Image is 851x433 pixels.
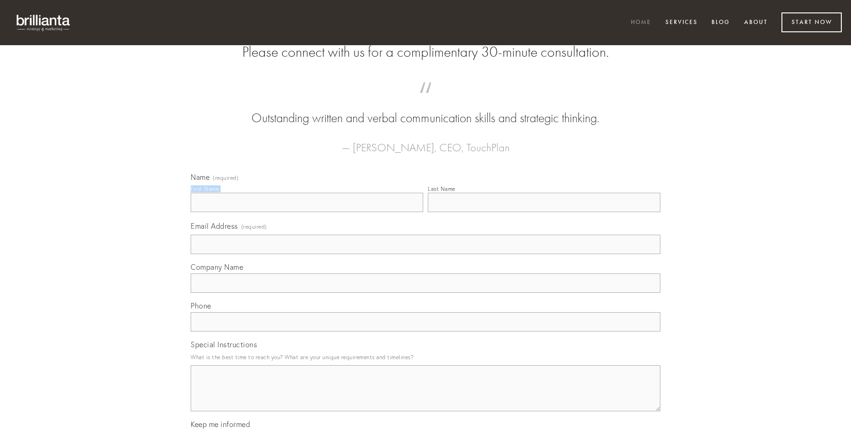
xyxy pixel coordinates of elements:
[191,340,257,349] span: Special Instructions
[428,185,455,192] div: Last Name
[705,15,736,30] a: Blog
[625,15,657,30] a: Home
[191,221,238,231] span: Email Address
[191,43,660,61] h2: Please connect with us for a complimentary 30-minute consultation.
[738,15,774,30] a: About
[205,127,646,157] figcaption: — [PERSON_NAME], CEO, TouchPlan
[205,91,646,127] blockquote: Outstanding written and verbal communication skills and strategic thinking.
[213,175,239,181] span: (required)
[191,172,210,182] span: Name
[191,301,211,310] span: Phone
[191,262,243,272] span: Company Name
[205,91,646,109] span: “
[659,15,704,30] a: Services
[781,12,842,32] a: Start Now
[191,351,660,363] p: What is the best time to reach you? What are your unique requirements and timelines?
[241,220,267,233] span: (required)
[9,9,78,36] img: brillianta - research, strategy, marketing
[191,420,250,429] span: Keep me informed
[191,185,219,192] div: First Name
